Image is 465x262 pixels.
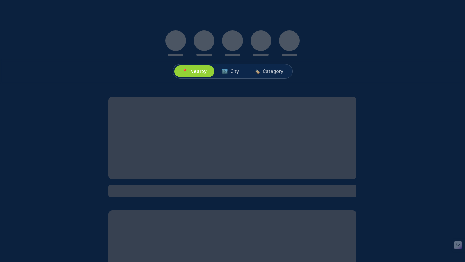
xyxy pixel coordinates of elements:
[182,68,188,75] span: 📍
[214,65,247,77] button: 🏙️City
[254,68,260,75] span: 🏷️
[263,68,283,75] span: Category
[247,65,291,77] button: 🏷️Category
[174,65,214,77] button: 📍Nearby
[230,68,239,75] span: City
[190,68,207,75] span: Nearby
[222,68,228,75] span: 🏙️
